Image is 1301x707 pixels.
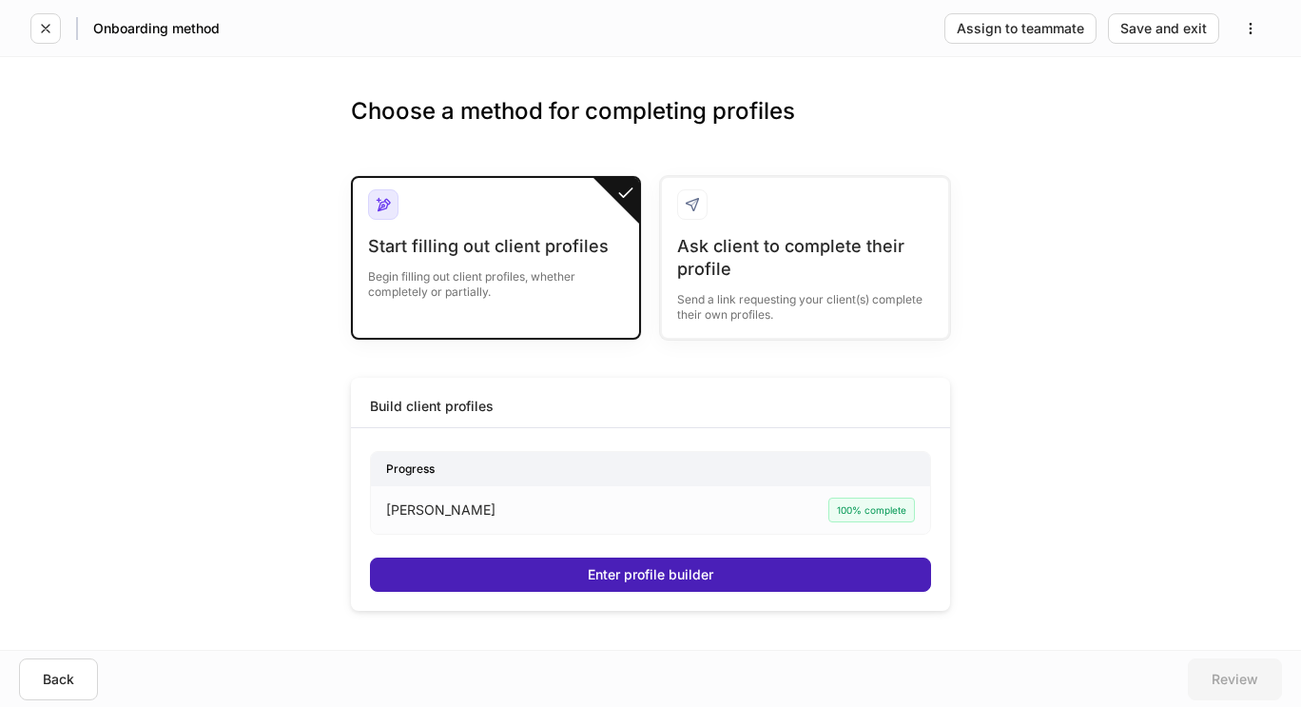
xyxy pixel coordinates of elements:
div: 100% complete [828,498,915,522]
div: Back [43,673,74,686]
button: Enter profile builder [370,558,931,592]
div: Assign to teammate [957,22,1084,35]
h5: Onboarding method [93,19,220,38]
div: Build client profiles [370,397,494,416]
button: Assign to teammate [944,13,1097,44]
button: Back [19,658,98,700]
div: Progress [371,452,930,485]
div: Save and exit [1120,22,1207,35]
div: Send a link requesting your client(s) complete their own profiles. [677,281,933,323]
p: [PERSON_NAME] [386,501,495,520]
div: Begin filling out client profiles, whether completely or partially. [368,258,624,300]
div: Enter profile builder [588,568,713,581]
h3: Choose a method for completing profiles [351,96,950,157]
div: Start filling out client profiles [368,235,624,258]
div: Ask client to complete their profile [677,235,933,281]
button: Save and exit [1108,13,1219,44]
